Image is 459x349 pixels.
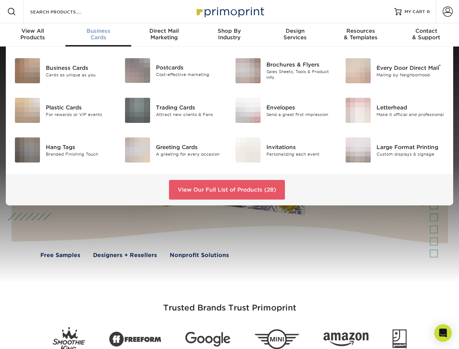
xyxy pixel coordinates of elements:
[394,28,459,41] div: & Support
[125,55,224,86] a: Postcards Postcards Cost-effective marketing
[29,7,100,16] input: SEARCH PRODUCTS.....
[156,151,224,157] div: A greeting for every occasion
[394,23,459,47] a: Contact& Support
[197,28,262,34] span: Shop By
[156,103,224,111] div: Trading Cards
[46,64,114,72] div: Business Cards
[262,23,328,47] a: DesignServices
[235,137,261,163] img: Invitations
[185,332,230,347] img: Google
[427,9,430,14] span: 0
[377,111,444,117] div: Make it official and professional
[156,64,224,72] div: Postcards
[15,95,114,126] a: Plastic Cards Plastic Cards For rewards or VIP events
[328,28,393,41] div: & Templates
[125,95,224,126] a: Trading Cards Trading Cards Attract new clients & Fans
[15,137,40,163] img: Hang Tags
[15,135,114,165] a: Hang Tags Hang Tags Branded Finishing Touch
[377,103,444,111] div: Letterhead
[46,143,114,151] div: Hang Tags
[197,28,262,41] div: Industry
[65,23,131,47] a: BusinessCards
[46,151,114,157] div: Branded Finishing Touch
[346,137,371,163] img: Large Format Printing
[377,64,444,72] div: Every Door Direct Mail
[46,103,114,111] div: Plastic Cards
[266,103,334,111] div: Envelopes
[131,28,197,34] span: Direct Mail
[346,98,371,123] img: Letterhead
[15,98,40,123] img: Plastic Cards
[345,55,444,86] a: Every Door Direct Mail Every Door Direct Mail® Mailing by Neighborhood
[345,135,444,165] a: Large Format Printing Large Format Printing Custom displays & signage
[125,98,150,123] img: Trading Cards
[17,286,442,321] h3: Trusted Brands Trust Primoprint
[377,72,444,78] div: Mailing by Neighborhood
[125,137,150,163] img: Greeting Cards
[328,28,393,34] span: Resources
[266,69,334,81] div: Sales Sheets, Tools & Product Info
[125,135,224,165] a: Greeting Cards Greeting Cards A greeting for every occasion
[15,58,40,83] img: Business Cards
[235,95,334,126] a: Envelopes Envelopes Send a great first impression
[404,9,425,15] span: MY CART
[434,324,452,342] div: Open Intercom Messenger
[266,61,334,69] div: Brochures & Flyers
[266,143,334,151] div: Invitations
[65,28,131,41] div: Cards
[156,143,224,151] div: Greeting Cards
[197,23,262,47] a: Shop ByIndustry
[262,28,328,34] span: Design
[169,180,285,200] a: View Our Full List of Products (28)
[377,151,444,157] div: Custom displays & signage
[46,111,114,117] div: For rewards or VIP events
[439,64,441,69] sup: ®
[65,28,131,34] span: Business
[131,28,197,41] div: Marketing
[345,95,444,126] a: Letterhead Letterhead Make it official and professional
[156,72,224,78] div: Cost-effective marketing
[235,135,334,165] a: Invitations Invitations Personalizing each event
[392,329,407,349] img: Goodwill
[46,72,114,78] div: Cards as unique as you
[131,23,197,47] a: Direct MailMarketing
[394,28,459,34] span: Contact
[156,111,224,117] div: Attract new clients & Fans
[266,151,334,157] div: Personalizing each event
[125,58,150,83] img: Postcards
[235,58,261,83] img: Brochures & Flyers
[235,55,334,86] a: Brochures & Flyers Brochures & Flyers Sales Sheets, Tools & Product Info
[262,28,328,41] div: Services
[377,143,444,151] div: Large Format Printing
[15,55,114,86] a: Business Cards Business Cards Cards as unique as you
[193,4,266,19] img: Primoprint
[266,111,334,117] div: Send a great first impression
[328,23,393,47] a: Resources& Templates
[346,58,371,83] img: Every Door Direct Mail
[323,333,369,346] img: Amazon
[235,98,261,123] img: Envelopes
